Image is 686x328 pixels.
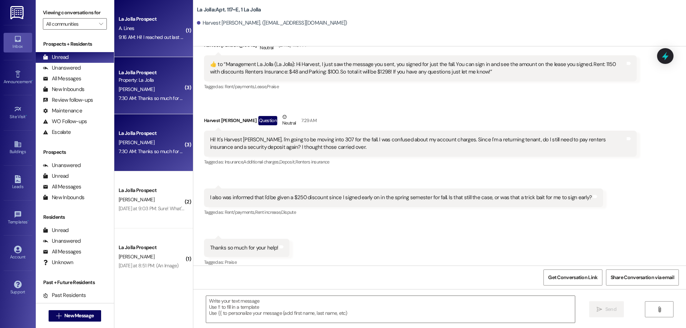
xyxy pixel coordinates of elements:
[56,313,61,319] i: 
[281,113,297,128] div: Neutral
[36,148,114,156] div: Prospects
[204,38,637,55] div: Harvest [PERSON_NAME]
[543,269,602,286] button: Get Conversation Link
[4,138,32,157] a: Buildings
[119,262,179,269] div: [DATE] at 8:51 PM: (An Image)
[28,218,29,223] span: •
[32,78,33,83] span: •
[119,148,200,155] div: 7:30 AM: Thanks so much for your help!
[43,172,69,180] div: Unread
[10,6,25,19] img: ResiDesk Logo
[4,33,32,52] a: Inbox
[119,69,185,76] div: La Jolla Prospect
[258,116,277,125] div: Question
[119,196,154,203] span: [PERSON_NAME]
[43,54,69,61] div: Unread
[225,84,255,90] span: Rent/payments ,
[43,96,93,104] div: Review follow-ups
[36,40,114,48] div: Prospects + Residents
[36,213,114,221] div: Residents
[210,194,592,201] div: I also was informed that I'd be given a $250 discount since I signed early on in the spring semes...
[119,86,154,92] span: [PERSON_NAME]
[43,107,82,115] div: Maintenance
[606,269,679,286] button: Share Conversation via email
[267,84,279,90] span: Praise
[204,207,603,217] div: Tagged as:
[295,159,329,165] span: Renters insurance
[657,307,662,312] i: 
[43,227,69,234] div: Unread
[210,61,625,76] div: ​👍​ to “ Management La Jolla (La Jolla): Hi Harvest, I just saw the message you sent, you signed ...
[43,118,87,125] div: WO Follow-ups
[64,312,94,319] span: New Message
[597,307,602,312] i: 
[210,244,278,252] div: Thanks so much for your help!
[4,173,32,192] a: Leads
[611,274,674,281] span: Share Conversation via email
[4,278,32,298] a: Support
[43,162,81,169] div: Unanswered
[548,274,597,281] span: Get Conversation Link
[119,244,185,251] div: La Jolla Prospect
[119,34,432,40] div: 9:16 AM: Hi! I reached out last week about roommate assignments and I still haven't heard anythin...
[204,113,637,131] div: Harvest [PERSON_NAME]
[197,19,347,27] div: Harvest [PERSON_NAME]. ([EMAIL_ADDRESS][DOMAIN_NAME])
[204,81,637,92] div: Tagged as:
[36,279,114,286] div: Past + Future Residents
[119,139,154,146] span: [PERSON_NAME]
[204,157,637,167] div: Tagged as:
[43,237,81,245] div: Unanswered
[49,310,101,322] button: New Message
[605,306,616,313] span: Send
[43,292,86,299] div: Past Residents
[225,209,255,215] span: Rent/payments ,
[119,25,134,31] span: A. Lines
[225,259,237,265] span: Praise
[255,209,281,215] span: Rent increase ,
[279,159,295,165] span: Deposit ,
[46,18,95,30] input: All communities
[4,243,32,263] a: Account
[204,257,289,267] div: Tagged as:
[43,64,81,72] div: Unanswered
[119,95,200,101] div: 7:30 AM: Thanks so much for your help!
[4,103,32,122] a: Site Visit •
[210,136,625,151] div: Hi! It's Harvest [PERSON_NAME]. I'm going to be moving into 307 for the fall. I was confused abou...
[43,7,107,18] label: Viewing conversations for
[119,130,185,137] div: La Jolla Prospect
[197,6,261,14] b: La Jolla: Apt. 117~E, 1 La Jolla
[119,187,185,194] div: La Jolla Prospect
[43,75,81,82] div: All Messages
[243,159,279,165] span: Additional charges ,
[589,301,624,317] button: Send
[119,253,154,260] span: [PERSON_NAME]
[255,84,267,90] span: Lease ,
[43,183,81,191] div: All Messages
[26,113,27,118] span: •
[43,128,71,136] div: Escalate
[43,194,84,201] div: New Inbounds
[4,208,32,228] a: Templates •
[99,21,103,27] i: 
[119,205,225,212] div: [DATE] at 9:03 PM: Sure! What's the number to call?
[43,248,81,256] div: All Messages
[43,86,84,93] div: New Inbounds
[225,159,244,165] span: Insurance ,
[281,209,296,215] span: Dispute
[119,76,185,84] div: Property: La Jolla
[119,15,185,23] div: La Jolla Prospect
[299,117,317,124] div: 7:29 AM
[43,259,73,266] div: Unknown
